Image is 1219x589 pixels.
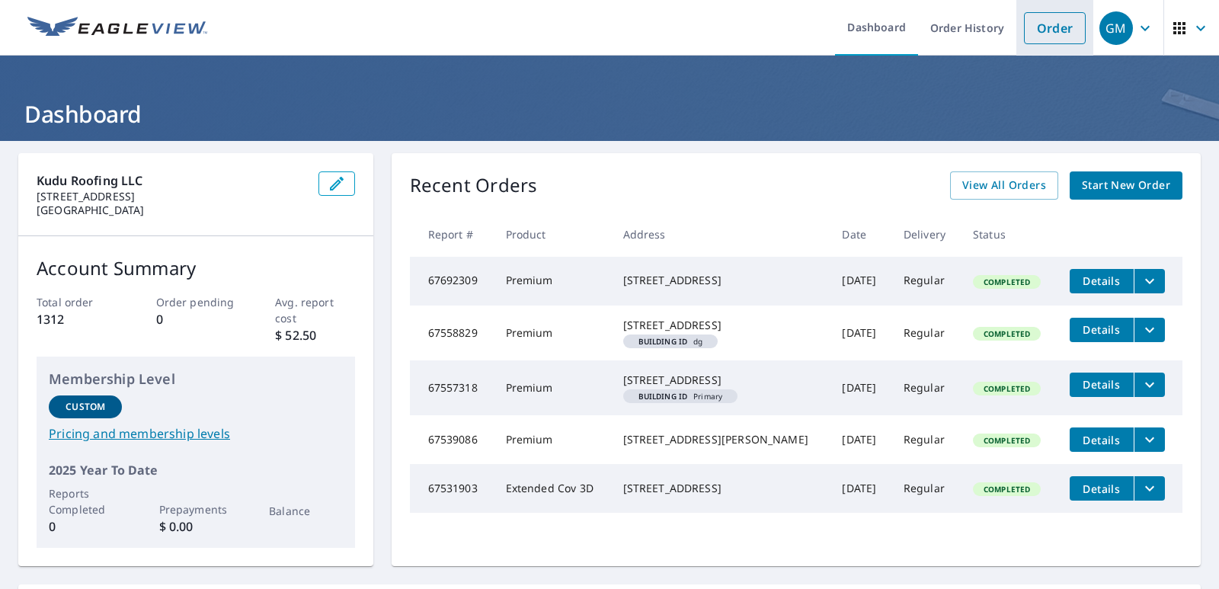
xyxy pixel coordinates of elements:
[1079,433,1125,447] span: Details
[37,254,355,282] p: Account Summary
[891,415,961,464] td: Regular
[49,517,122,536] p: 0
[611,212,830,257] th: Address
[1079,322,1125,337] span: Details
[891,464,961,513] td: Regular
[159,501,232,517] p: Prepayments
[37,203,306,217] p: [GEOGRAPHIC_DATA]
[830,360,891,415] td: [DATE]
[638,338,688,345] em: Building ID
[494,257,611,306] td: Premium
[1079,482,1125,496] span: Details
[49,485,122,517] p: Reports Completed
[410,415,494,464] td: 67539086
[37,190,306,203] p: [STREET_ADDRESS]
[974,435,1039,446] span: Completed
[1134,427,1165,452] button: filesDropdownBtn-67539086
[623,373,818,388] div: [STREET_ADDRESS]
[623,318,818,333] div: [STREET_ADDRESS]
[49,424,343,443] a: Pricing and membership levels
[410,306,494,360] td: 67558829
[494,212,611,257] th: Product
[629,338,712,345] span: dg
[37,310,116,328] p: 1312
[1134,318,1165,342] button: filesDropdownBtn-67558829
[950,171,1058,200] a: View All Orders
[37,294,116,310] p: Total order
[1134,269,1165,293] button: filesDropdownBtn-67692309
[410,360,494,415] td: 67557318
[49,461,343,479] p: 2025 Year To Date
[275,326,354,344] p: $ 52.50
[1134,373,1165,397] button: filesDropdownBtn-67557318
[18,98,1201,130] h1: Dashboard
[1070,476,1134,501] button: detailsBtn-67531903
[1070,269,1134,293] button: detailsBtn-67692309
[27,17,207,40] img: EV Logo
[275,294,354,326] p: Avg. report cost
[891,212,961,257] th: Delivery
[623,481,818,496] div: [STREET_ADDRESS]
[974,383,1039,394] span: Completed
[1070,318,1134,342] button: detailsBtn-67558829
[1070,427,1134,452] button: detailsBtn-67539086
[891,306,961,360] td: Regular
[1134,476,1165,501] button: filesDropdownBtn-67531903
[974,484,1039,495] span: Completed
[1099,11,1133,45] div: GM
[410,464,494,513] td: 67531903
[410,257,494,306] td: 67692309
[494,306,611,360] td: Premium
[494,415,611,464] td: Premium
[494,464,611,513] td: Extended Cov 3D
[638,392,688,400] em: Building ID
[1070,373,1134,397] button: detailsBtn-67557318
[830,212,891,257] th: Date
[159,517,232,536] p: $ 0.00
[891,257,961,306] td: Regular
[891,360,961,415] td: Regular
[410,171,538,200] p: Recent Orders
[830,415,891,464] td: [DATE]
[830,306,891,360] td: [DATE]
[629,392,732,400] span: Primary
[1082,176,1170,195] span: Start New Order
[974,277,1039,287] span: Completed
[66,400,105,414] p: Custom
[623,273,818,288] div: [STREET_ADDRESS]
[1079,377,1125,392] span: Details
[269,503,342,519] p: Balance
[623,432,818,447] div: [STREET_ADDRESS][PERSON_NAME]
[961,212,1057,257] th: Status
[156,310,235,328] p: 0
[962,176,1046,195] span: View All Orders
[830,464,891,513] td: [DATE]
[156,294,235,310] p: Order pending
[494,360,611,415] td: Premium
[37,171,306,190] p: Kudu Roofing LLC
[49,369,343,389] p: Membership Level
[1079,274,1125,288] span: Details
[1024,12,1086,44] a: Order
[1070,171,1182,200] a: Start New Order
[974,328,1039,339] span: Completed
[410,212,494,257] th: Report #
[830,257,891,306] td: [DATE]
